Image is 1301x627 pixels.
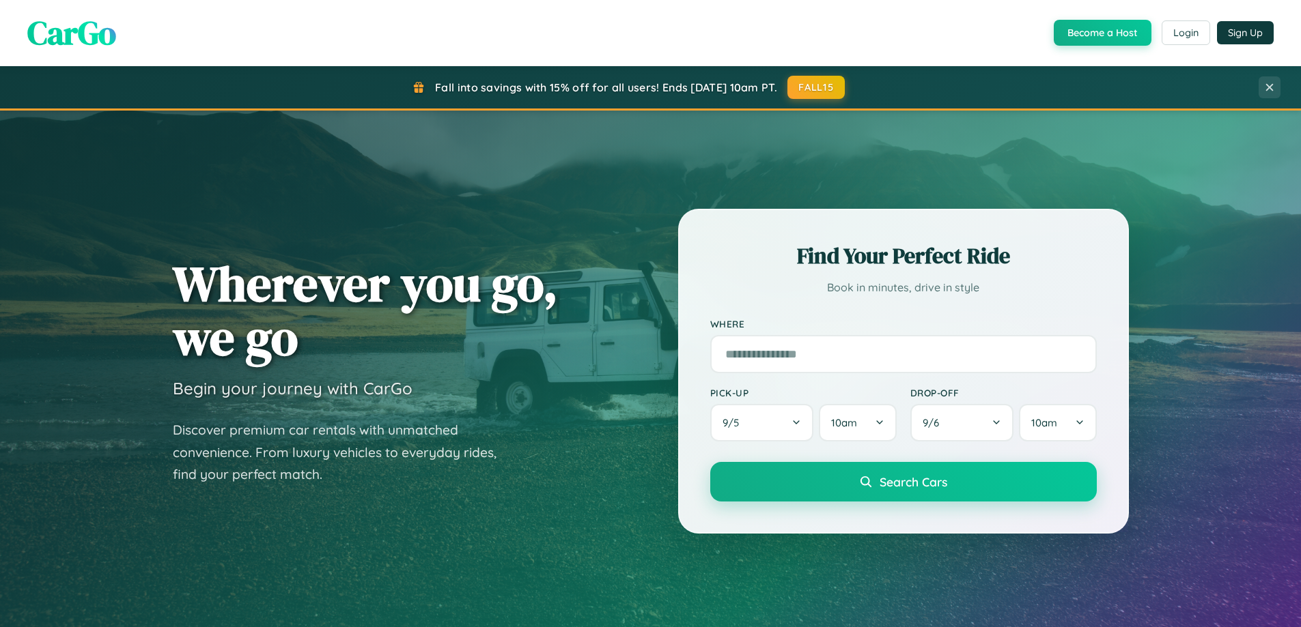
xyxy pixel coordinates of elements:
[1019,404,1096,441] button: 10am
[173,378,412,398] h3: Begin your journey with CarGo
[710,387,897,398] label: Pick-up
[710,278,1097,297] p: Book in minutes, drive in style
[1162,20,1210,45] button: Login
[435,81,777,94] span: Fall into savings with 15% off for all users! Ends [DATE] 10am PT.
[910,404,1014,441] button: 9/6
[910,387,1097,398] label: Drop-off
[710,318,1097,330] label: Where
[1054,20,1151,46] button: Become a Host
[710,462,1097,501] button: Search Cars
[880,474,947,489] span: Search Cars
[819,404,896,441] button: 10am
[723,416,746,429] span: 9 / 5
[923,416,946,429] span: 9 / 6
[710,404,814,441] button: 9/5
[787,76,845,99] button: FALL15
[173,419,514,486] p: Discover premium car rentals with unmatched convenience. From luxury vehicles to everyday rides, ...
[831,416,857,429] span: 10am
[173,257,558,364] h1: Wherever you go, we go
[1031,416,1057,429] span: 10am
[1217,21,1274,44] button: Sign Up
[710,241,1097,271] h2: Find Your Perfect Ride
[27,10,116,55] span: CarGo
